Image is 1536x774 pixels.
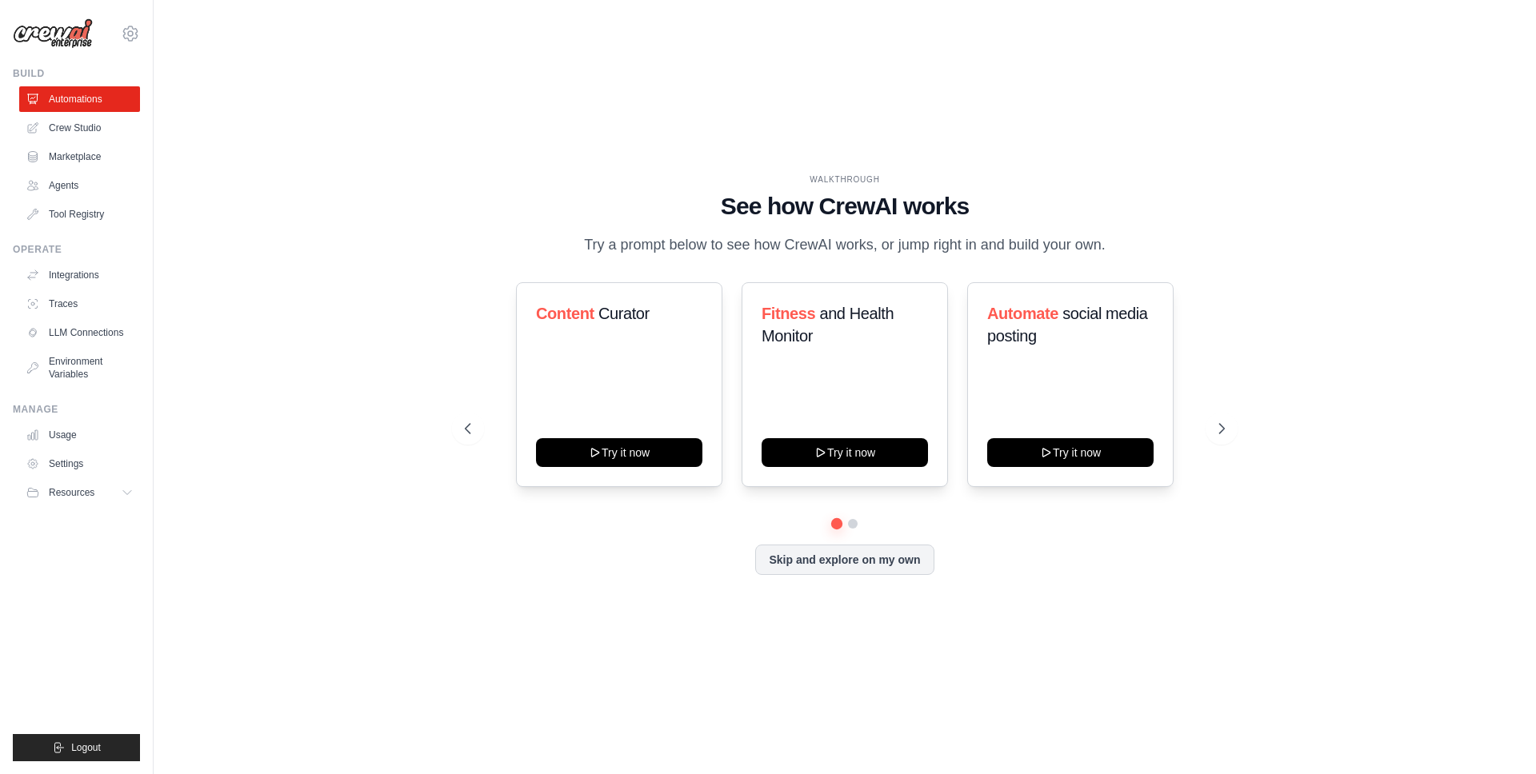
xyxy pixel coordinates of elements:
[536,305,594,322] span: Content
[465,192,1225,221] h1: See how CrewAI works
[19,115,140,141] a: Crew Studio
[536,438,702,467] button: Try it now
[19,320,140,345] a: LLM Connections
[19,451,140,477] a: Settings
[987,305,1058,322] span: Automate
[762,305,894,345] span: and Health Monitor
[598,305,650,322] span: Curator
[13,243,140,256] div: Operate
[13,734,140,761] button: Logout
[49,486,94,499] span: Resources
[19,349,140,387] a: Environment Variables
[19,144,140,170] a: Marketplace
[762,305,815,322] span: Fitness
[19,291,140,317] a: Traces
[13,403,140,416] div: Manage
[465,174,1225,186] div: WALKTHROUGH
[987,305,1148,345] span: social media posting
[987,438,1154,467] button: Try it now
[19,480,140,505] button: Resources
[13,67,140,80] div: Build
[19,262,140,288] a: Integrations
[13,18,93,49] img: Logo
[762,438,928,467] button: Try it now
[755,545,934,575] button: Skip and explore on my own
[19,86,140,112] a: Automations
[71,741,101,754] span: Logout
[576,233,1114,257] p: Try a prompt below to see how CrewAI works, or jump right in and build your own.
[19,422,140,448] a: Usage
[19,173,140,198] a: Agents
[19,201,140,227] a: Tool Registry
